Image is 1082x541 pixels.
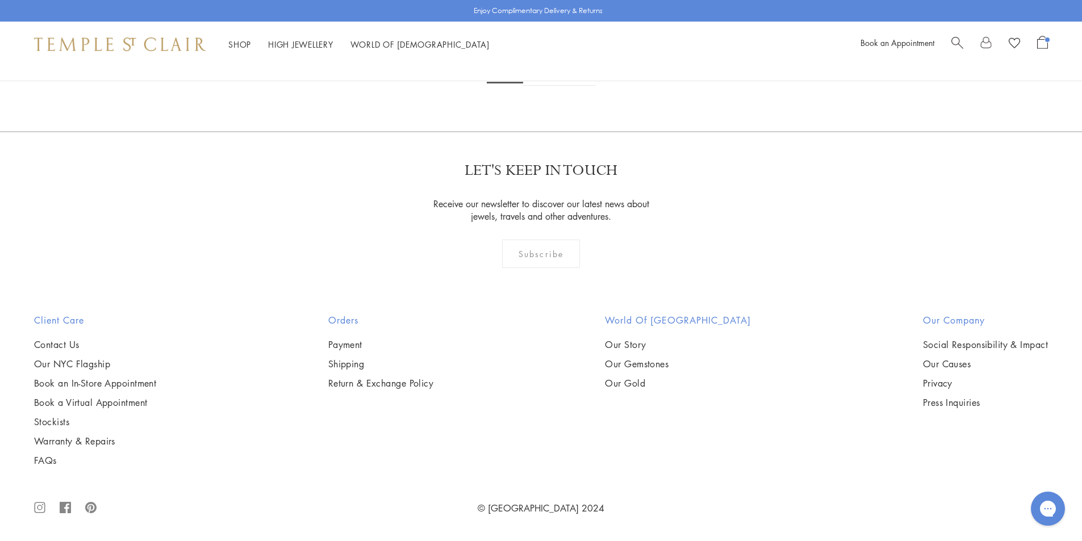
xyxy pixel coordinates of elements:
a: Contact Us [34,338,156,351]
p: Receive our newsletter to discover our latest news about jewels, travels and other adventures. [426,198,656,223]
h2: Our Company [923,313,1048,327]
a: High JewelleryHigh Jewellery [268,39,333,50]
a: Return & Exchange Policy [328,377,434,389]
a: Our Story [605,338,751,351]
a: FAQs [34,454,156,467]
a: ShopShop [228,39,251,50]
h2: World of [GEOGRAPHIC_DATA] [605,313,751,327]
a: Our Gold [605,377,751,389]
a: Search [951,36,963,53]
img: Temple St. Clair [34,37,206,51]
a: World of [DEMOGRAPHIC_DATA]World of [DEMOGRAPHIC_DATA] [350,39,490,50]
a: Book an In-Store Appointment [34,377,156,389]
a: Shipping [328,358,434,370]
iframe: Gorgias live chat messenger [1025,488,1071,530]
a: Stockists [34,416,156,428]
a: Our Gemstones [605,358,751,370]
a: Privacy [923,377,1048,389]
a: View Wishlist [1009,36,1020,53]
a: Open Shopping Bag [1037,36,1048,53]
a: Social Responsibility & Impact [923,338,1048,351]
a: Our NYC Flagship [34,358,156,370]
div: Subscribe [502,240,580,268]
h2: Client Care [34,313,156,327]
a: Our Causes [923,358,1048,370]
a: Book a Virtual Appointment [34,396,156,409]
a: Payment [328,338,434,351]
nav: Main navigation [228,37,490,52]
a: © [GEOGRAPHIC_DATA] 2024 [478,502,604,514]
p: LET'S KEEP IN TOUCH [465,161,617,181]
p: Enjoy Complimentary Delivery & Returns [474,5,603,16]
a: Warranty & Repairs [34,435,156,447]
a: Book an Appointment [860,37,934,48]
h2: Orders [328,313,434,327]
a: Press Inquiries [923,396,1048,409]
